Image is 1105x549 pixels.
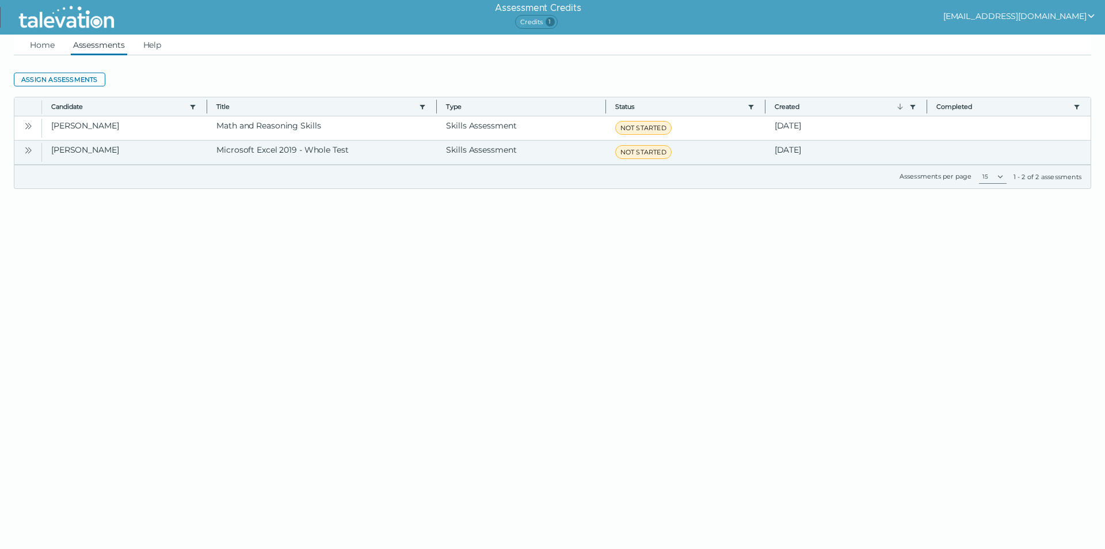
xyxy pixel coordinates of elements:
span: NOT STARTED [615,121,672,135]
clr-dg-cell: Math and Reasoning Skills [207,116,437,140]
clr-dg-cell: [PERSON_NAME] [42,141,207,164]
h6: Assessment Credits [495,1,581,15]
button: Candidate [51,102,185,111]
a: Assessments [71,35,127,55]
button: show user actions [943,9,1096,23]
span: NOT STARTED [615,145,672,159]
cds-icon: Open [24,122,33,131]
button: Column resize handle [602,94,609,119]
button: Status [615,102,743,111]
button: Column resize handle [203,94,211,119]
span: 1 [546,17,555,26]
cds-icon: Open [24,146,33,155]
button: Open [21,143,35,157]
button: Title [216,102,414,111]
a: Home [28,35,57,55]
clr-dg-cell: [PERSON_NAME] [42,116,207,140]
button: Open [21,119,35,132]
a: Help [141,35,164,55]
span: Credits [515,15,557,29]
button: Column resize handle [433,94,440,119]
button: Assign assessments [14,73,105,86]
span: Type [446,102,596,111]
button: Column resize handle [923,94,931,119]
label: Assessments per page [900,172,972,180]
clr-dg-cell: [DATE] [765,116,927,140]
clr-dg-cell: [DATE] [765,141,927,164]
img: Talevation_Logo_Transparent_white.png [14,3,119,32]
button: Column resize handle [761,94,769,119]
clr-dg-cell: Skills Assessment [437,141,605,164]
button: Completed [936,102,1069,111]
button: Created [775,102,905,111]
clr-dg-cell: Skills Assessment [437,116,605,140]
clr-dg-cell: Microsoft Excel 2019 - Whole Test [207,141,437,164]
div: 1 - 2 of 2 assessments [1013,172,1081,181]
